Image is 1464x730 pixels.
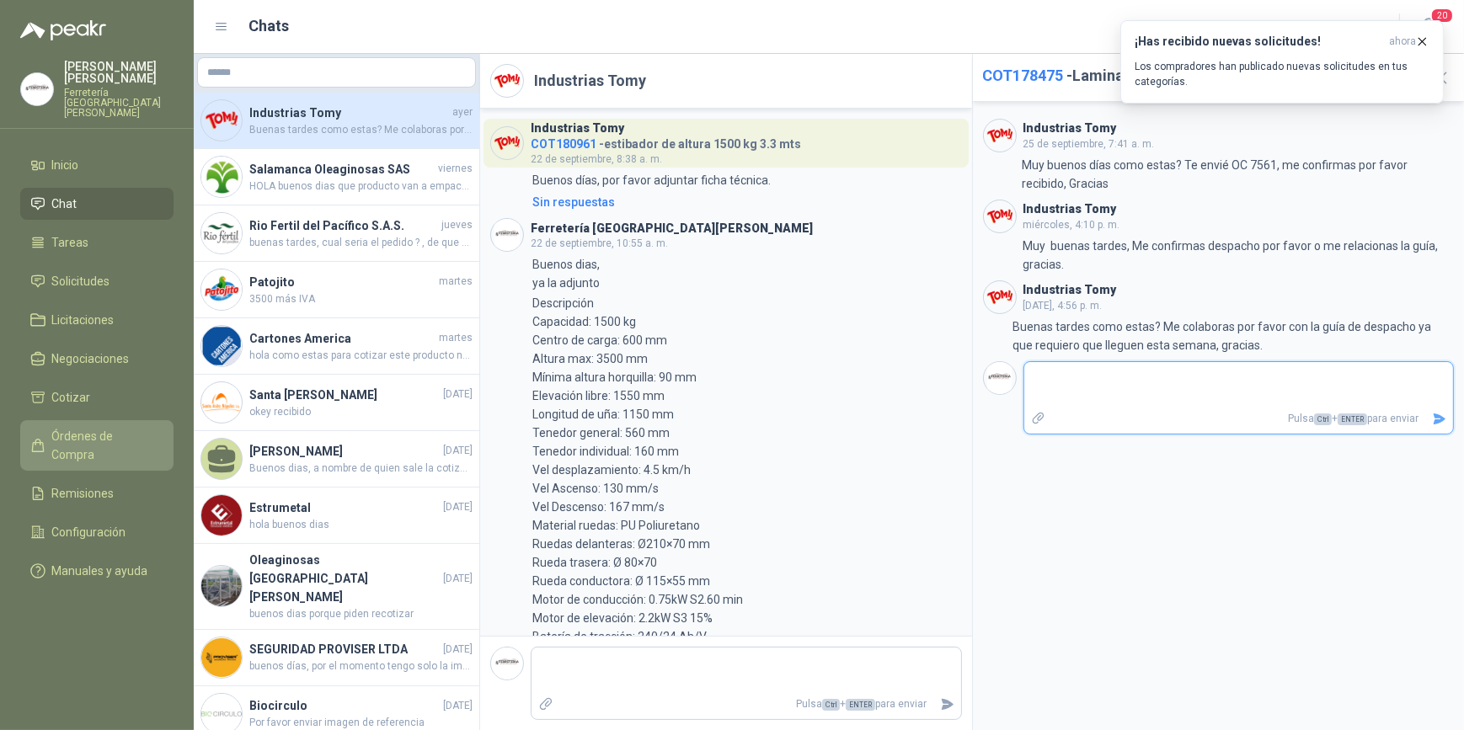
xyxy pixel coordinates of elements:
h4: Cartones America [249,329,435,348]
img: Company Logo [201,566,242,606]
h3: Industrias Tomy [1023,124,1117,133]
span: viernes [438,161,473,177]
img: Company Logo [491,219,523,251]
a: Company LogoPatojitomartes3500 más IVA [194,262,479,318]
img: Company Logo [491,127,523,159]
label: Adjuntar archivos [532,690,560,719]
p: [PERSON_NAME] [PERSON_NAME] [64,61,174,84]
p: Buenos días, por favor adjuntar ficha técnica. [532,171,771,189]
h4: Rio Fertil del Pacífico S.A.S. [249,216,438,235]
span: ENTER [1338,413,1367,425]
span: Ctrl [822,699,840,711]
h4: [PERSON_NAME] [249,442,440,461]
a: Company LogoOleaginosas [GEOGRAPHIC_DATA][PERSON_NAME][DATE]buenos dias porque piden recotizar [194,544,479,630]
span: [DATE] [443,499,473,515]
h4: Industrias Tomy [249,104,449,122]
span: Manuales y ayuda [52,562,148,580]
h4: Oleaginosas [GEOGRAPHIC_DATA][PERSON_NAME] [249,551,440,606]
span: 20 [1430,8,1454,24]
h3: Ferretería [GEOGRAPHIC_DATA][PERSON_NAME] [531,224,813,233]
img: Company Logo [201,213,242,253]
a: Company LogoCartones Americamarteshola como estas para cotizar este producto necesito saber si es... [194,318,479,375]
span: 22 de septiembre, 10:55 a. m. [531,237,668,249]
a: Remisiones [20,477,174,509]
p: Descripción Capacidad: 1500 kg Centro de carga: 600 mm Altura max: 3500 mm Mínima altura horquill... [532,294,847,720]
img: Company Logo [201,637,242,678]
a: Solicitudes [20,265,174,297]
span: hola buenos dias [249,517,473,533]
a: Manuales y ayuda [20,555,174,587]
a: Company LogoSalamanca Oleaginosas SASviernesHOLA buenos dias que producto van a empacar, las nece... [194,149,479,205]
span: Órdenes de Compra [52,427,158,464]
p: Ferretería [GEOGRAPHIC_DATA][PERSON_NAME] [64,88,174,118]
span: buenos dias porque piden recotizar [249,606,473,622]
span: ahora [1389,35,1416,49]
button: Enviar [1425,404,1453,434]
p: Pulsa + para enviar [1052,404,1425,434]
h4: SEGURIDAD PROVISER LTDA [249,640,440,658]
span: jueves [441,217,473,233]
h4: Patojito [249,273,435,291]
span: Chat [52,194,77,213]
span: buenos días, por el momento tengo solo la imagen porque se mandan a fabricar [249,658,473,674]
span: buenas tardes, cual seria el pedido ? , de que materiales [249,235,473,251]
img: Company Logo [201,157,242,197]
h4: Santa [PERSON_NAME] [249,386,440,404]
span: Remisiones [52,484,115,503]
img: Company Logo [201,382,242,423]
span: COT180961 [531,137,596,151]
span: 3500 más IVA [249,291,473,307]
h3: Industrias Tomy [531,124,624,133]
button: 20 [1413,12,1444,42]
span: COT178475 [983,67,1064,84]
h3: Industrias Tomy [1023,285,1117,295]
a: Chat [20,188,174,220]
p: Buenos dias, ya la adjunto [532,255,602,292]
span: [DATE] [443,698,473,714]
img: Company Logo [984,281,1016,313]
span: [DATE], 4:56 p. m. [1023,300,1103,312]
span: [DATE] [443,571,473,587]
a: Tareas [20,226,174,258]
button: ¡Has recibido nuevas solicitudes!ahora Los compradores han publicado nuevas solicitudes en tus ca... [1120,20,1444,104]
span: 25 de septiembre, 7:41 a. m. [1023,138,1155,150]
span: martes [439,274,473,290]
a: Company LogoIndustrias TomyayerBuenas tardes como estas? Me colaboras por favor con la guía de de... [194,93,479,149]
img: Company Logo [201,269,242,310]
span: 22 de septiembre, 8:38 a. m. [531,153,662,165]
a: Company LogoRio Fertil del Pacífico S.A.S.juevesbuenas tardes, cual seria el pedido ? , de que ma... [194,205,479,262]
img: Company Logo [984,200,1016,232]
p: Buenas tardes como estas? Me colaboras por favor con la guía de despacho ya que requiero que lleg... [1013,317,1454,354]
div: Sin respuestas [532,193,615,211]
img: Logo peakr [20,20,106,40]
span: HOLA buenos dias que producto van a empacar, las necesitan usadas o nuevas [249,179,473,194]
img: Company Logo [201,326,242,366]
a: Company LogoSanta [PERSON_NAME][DATE]okey recibido [194,375,479,431]
h3: Industrias Tomy [1023,205,1117,214]
span: Ctrl [1314,413,1332,425]
img: Company Logo [201,495,242,536]
span: Cotizar [52,388,91,407]
a: Negociaciones [20,343,174,375]
a: Inicio [20,149,174,181]
span: [DATE] [443,443,473,459]
p: Pulsa + para enviar [560,690,933,719]
h2: - Lamina alfajor aluminio 122*244 de 1/8" [983,64,1418,88]
a: Sin respuestas [529,193,962,211]
span: Inicio [52,156,79,174]
span: Solicitudes [52,272,110,290]
span: Tareas [52,233,89,252]
img: Company Logo [491,647,523,679]
h4: Biocirculo [249,696,440,715]
label: Adjuntar archivos [1024,404,1053,434]
a: Configuración [20,516,174,548]
button: Enviar [933,690,961,719]
p: Muy buenas tardes, Me confirmas despacho por favor o me relacionas la guía, gracias. [1023,237,1454,274]
span: [DATE] [443,386,473,402]
span: Licitaciones [52,311,115,329]
span: Configuración [52,523,126,541]
img: Company Logo [984,120,1016,152]
p: Muy buenos días como estas? Te envié OC 7561, me confirmas por favor recibido, Gracias [1022,156,1454,193]
img: Company Logo [21,73,53,105]
h4: - estibador de altura 1500 kg 3.3 mts [531,133,801,149]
